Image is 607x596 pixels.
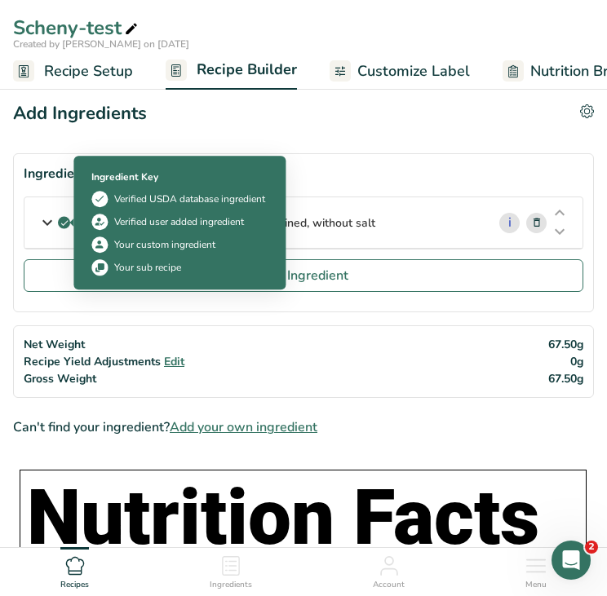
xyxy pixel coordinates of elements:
[24,354,161,369] span: Recipe Yield Adjustments
[259,266,348,285] span: Add Ingredient
[114,214,244,229] div: Verified user added ingredient
[91,170,268,184] div: Ingredient Key
[13,38,189,51] span: Created by [PERSON_NAME] on [DATE]
[24,164,583,183] div: Ingredients
[330,53,470,90] a: Customize Label
[13,417,594,437] div: Can't find your ingredient?
[114,237,215,252] div: Your custom ingredient
[13,100,147,127] div: Add Ingredients
[44,60,133,82] span: Recipe Setup
[499,213,520,233] a: i
[210,548,252,592] a: Ingredients
[91,259,108,276] img: Sub Recipe
[60,548,89,592] a: Recipes
[552,541,591,580] iframe: Intercom live chat
[60,579,89,591] span: Recipes
[166,51,297,91] a: Recipe Builder
[585,541,598,554] span: 2
[170,417,317,437] span: Add your own ingredient
[114,192,265,206] div: Verified USDA database ingredient
[27,477,579,561] h1: Nutrition Facts
[357,60,470,82] span: Customize Label
[548,337,583,352] span: 67.50g
[210,579,252,591] span: Ingredients
[373,579,405,591] span: Account
[570,354,583,369] span: 0g
[24,259,583,292] button: Add Ingredient
[525,579,547,591] span: Menu
[24,371,96,386] span: Gross Weight
[24,337,85,352] span: Net Weight
[373,548,405,592] a: Account
[13,13,141,42] div: Scheny-test
[164,354,184,369] span: Edit
[197,59,297,81] span: Recipe Builder
[548,371,583,386] span: 67.50g
[114,260,181,275] div: Your sub recipe
[24,197,583,249] div: Peppers, sweet, red, cooked, boiled, drained, without salt i
[13,53,133,90] a: Recipe Setup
